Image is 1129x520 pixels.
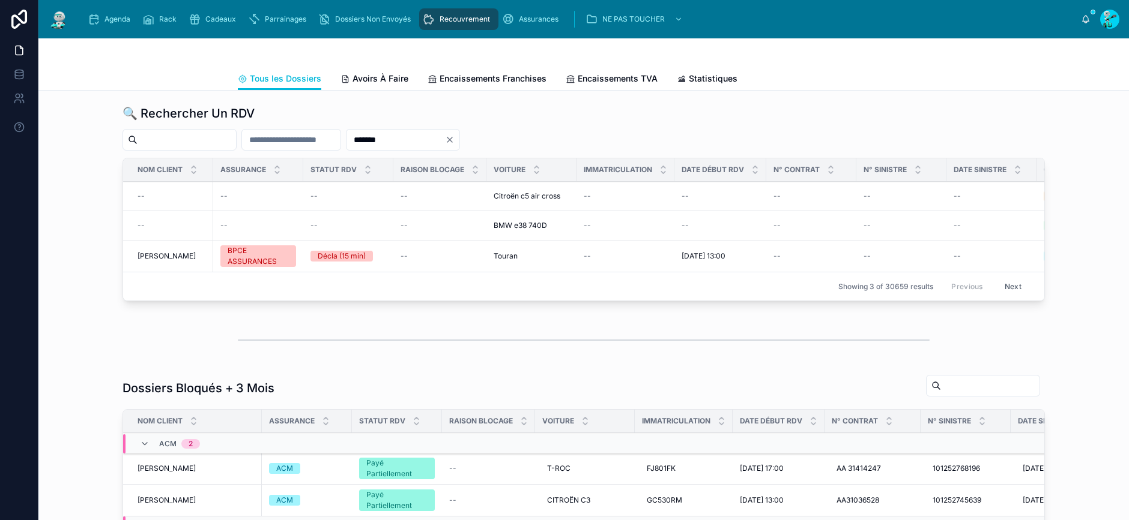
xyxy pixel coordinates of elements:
div: Payé Partiellement [366,489,428,511]
span: GC530RM [647,495,682,505]
span: -- [220,191,228,201]
a: Avoirs À Faire [341,68,408,92]
a: BMW e38 740D [494,221,569,230]
a: -- [682,191,759,201]
a: Dossiers Non Envoyés [315,8,419,30]
span: -- [401,191,408,201]
div: ACM [276,495,293,506]
span: [PERSON_NAME] [138,495,196,505]
a: -- [220,191,296,201]
a: 101252745639 [928,491,1003,510]
a: -- [449,495,528,505]
span: Voiture [494,165,525,175]
span: -- [864,221,871,230]
span: Statistiques [689,73,737,85]
a: [DATE] 17:00 [740,464,817,473]
a: Rack [139,8,185,30]
span: [DATE] [1023,495,1046,505]
span: Statut RDV [359,416,405,426]
span: Date Sinistre [954,165,1006,175]
a: Recouvrement [419,8,498,30]
span: -- [584,191,591,201]
span: -- [864,251,871,261]
a: BPCE ASSURANCES [220,245,296,267]
a: Statistiques [677,68,737,92]
a: -- [584,221,667,230]
span: Date Début RDV [682,165,744,175]
span: -- [449,495,456,505]
span: [DATE] 13:00 [740,495,784,505]
span: Encaissements Franchises [440,73,546,85]
span: Date Début RDV [740,416,802,426]
a: Citroën c5 air cross [494,191,569,201]
span: Dossiers Non Envoyés [335,14,411,24]
span: Immatriculation [642,416,710,426]
a: CITROËN C3 [542,491,628,510]
span: NE PAS TOUCHER [602,14,665,24]
span: Voiture [542,416,574,426]
a: Tous les Dossiers [238,68,321,91]
a: Décla (15 min) [310,251,386,261]
a: [DATE] 13:00 [682,251,759,261]
a: NE PAS TOUCHER [582,8,689,30]
span: -- [584,221,591,230]
a: -- [682,221,759,230]
span: Immatriculation [584,165,652,175]
span: [PERSON_NAME] [138,464,196,473]
span: 101252768196 [933,464,980,473]
div: BPCE ASSURANCES [228,245,289,267]
a: Agenda [84,8,139,30]
span: AA 31414247 [837,464,881,473]
h1: Dossiers Bloqués + 3 Mois [123,380,274,396]
a: -- [449,464,528,473]
h1: 🔍 Rechercher Un RDV [123,105,255,122]
span: N° Sinistre [864,165,907,175]
span: Raison Blocage [401,165,464,175]
span: Tous les Dossiers [250,73,321,85]
a: [DATE] [1018,459,1094,478]
span: Cadeaux [205,14,236,24]
span: -- [310,191,318,201]
span: Raison Blocage [449,416,513,426]
span: Citroën c5 air cross [494,191,560,201]
span: -- [449,464,456,473]
a: -- [954,191,1029,201]
div: ACM [276,463,293,474]
span: [DATE] 13:00 [682,251,725,261]
span: [DATE] 17:00 [740,464,784,473]
a: -- [773,251,849,261]
span: Touran [494,251,518,261]
a: Cadeaux [185,8,244,30]
span: -- [954,221,961,230]
span: N° Contrat [773,165,820,175]
a: ACM [269,463,345,474]
span: [PERSON_NAME] [138,251,196,261]
span: N° Contrat [832,416,878,426]
a: Encaissements Franchises [428,68,546,92]
a: -- [954,221,1029,230]
span: -- [682,221,689,230]
span: Centre [1044,165,1073,175]
a: -- [220,221,296,230]
div: Payé Partiellement [366,458,428,479]
a: Payé Partiellement [359,458,435,479]
span: Nom Client [138,165,183,175]
span: Avoirs À Faire [353,73,408,85]
span: CITROËN C3 [547,495,590,505]
div: 2 [189,439,193,449]
a: -- [401,251,479,261]
span: 101252745639 [933,495,981,505]
a: GC530RM [642,491,725,510]
a: -- [954,251,1029,261]
a: AA 31414247 [832,459,913,478]
span: T-ROC [547,464,571,473]
span: FJ801FK [647,464,676,473]
span: -- [401,221,408,230]
a: -- [864,221,939,230]
span: -- [773,221,781,230]
span: Assurances [519,14,558,24]
a: -- [773,191,849,201]
button: Next [996,277,1030,296]
a: -- [584,191,667,201]
a: -- [138,191,206,201]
